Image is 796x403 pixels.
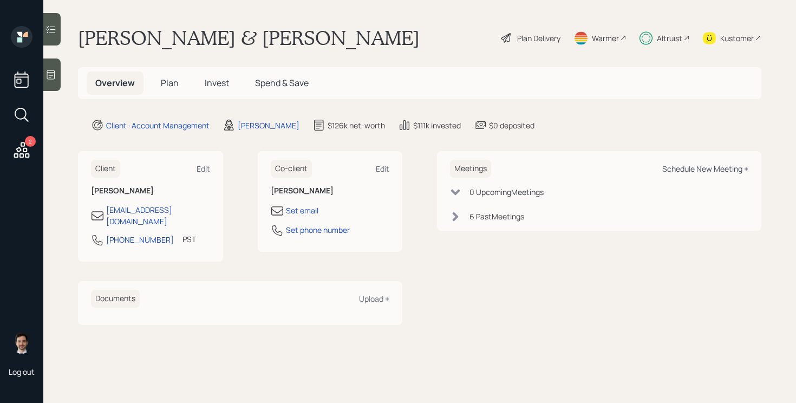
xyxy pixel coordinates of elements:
[238,120,299,131] div: [PERSON_NAME]
[286,224,350,236] div: Set phone number
[376,164,389,174] div: Edit
[469,186,544,198] div: 0 Upcoming Meeting s
[592,32,619,44] div: Warmer
[271,186,390,196] h6: [PERSON_NAME]
[657,32,682,44] div: Altruist
[106,120,210,131] div: Client · Account Management
[106,204,210,227] div: [EMAIL_ADDRESS][DOMAIN_NAME]
[11,332,32,354] img: jonah-coleman-headshot.png
[450,160,491,178] h6: Meetings
[255,77,309,89] span: Spend & Save
[91,290,140,308] h6: Documents
[720,32,754,44] div: Kustomer
[106,234,174,245] div: [PHONE_NUMBER]
[489,120,534,131] div: $0 deposited
[91,186,210,196] h6: [PERSON_NAME]
[413,120,461,131] div: $111k invested
[517,32,560,44] div: Plan Delivery
[662,164,748,174] div: Schedule New Meeting +
[205,77,229,89] span: Invest
[197,164,210,174] div: Edit
[182,233,196,245] div: PST
[271,160,312,178] h6: Co-client
[25,136,36,147] div: 2
[469,211,524,222] div: 6 Past Meeting s
[161,77,179,89] span: Plan
[359,294,389,304] div: Upload +
[91,160,120,178] h6: Client
[78,26,420,50] h1: [PERSON_NAME] & [PERSON_NAME]
[328,120,385,131] div: $126k net-worth
[95,77,135,89] span: Overview
[9,367,35,377] div: Log out
[286,205,318,216] div: Set email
